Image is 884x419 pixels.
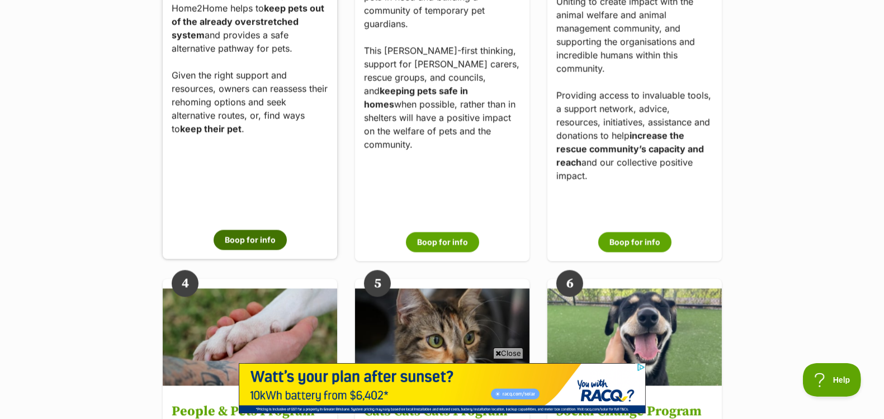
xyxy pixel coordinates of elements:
iframe: Advertisement [239,363,646,413]
strong: keep their pet [180,123,242,134]
img: Social Change Program [547,288,722,385]
iframe: Help Scout Beacon - Open [803,363,862,397]
strong: keep pets out of the already overstretched system [172,2,324,40]
span: Close [493,347,523,359]
button: Boop for info [213,230,286,250]
span: 6 [556,270,583,297]
span: 5 [364,270,391,297]
span: 4 [172,270,198,297]
strong: keeping pets safe in homes [364,85,468,109]
strong: increase the rescue community’s capacity and reach [556,130,704,168]
img: Cats Cats Cats Program [355,288,530,385]
button: Boop for info [405,232,479,252]
button: Boop for info [598,232,671,252]
img: People & Pets Program [163,288,337,385]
